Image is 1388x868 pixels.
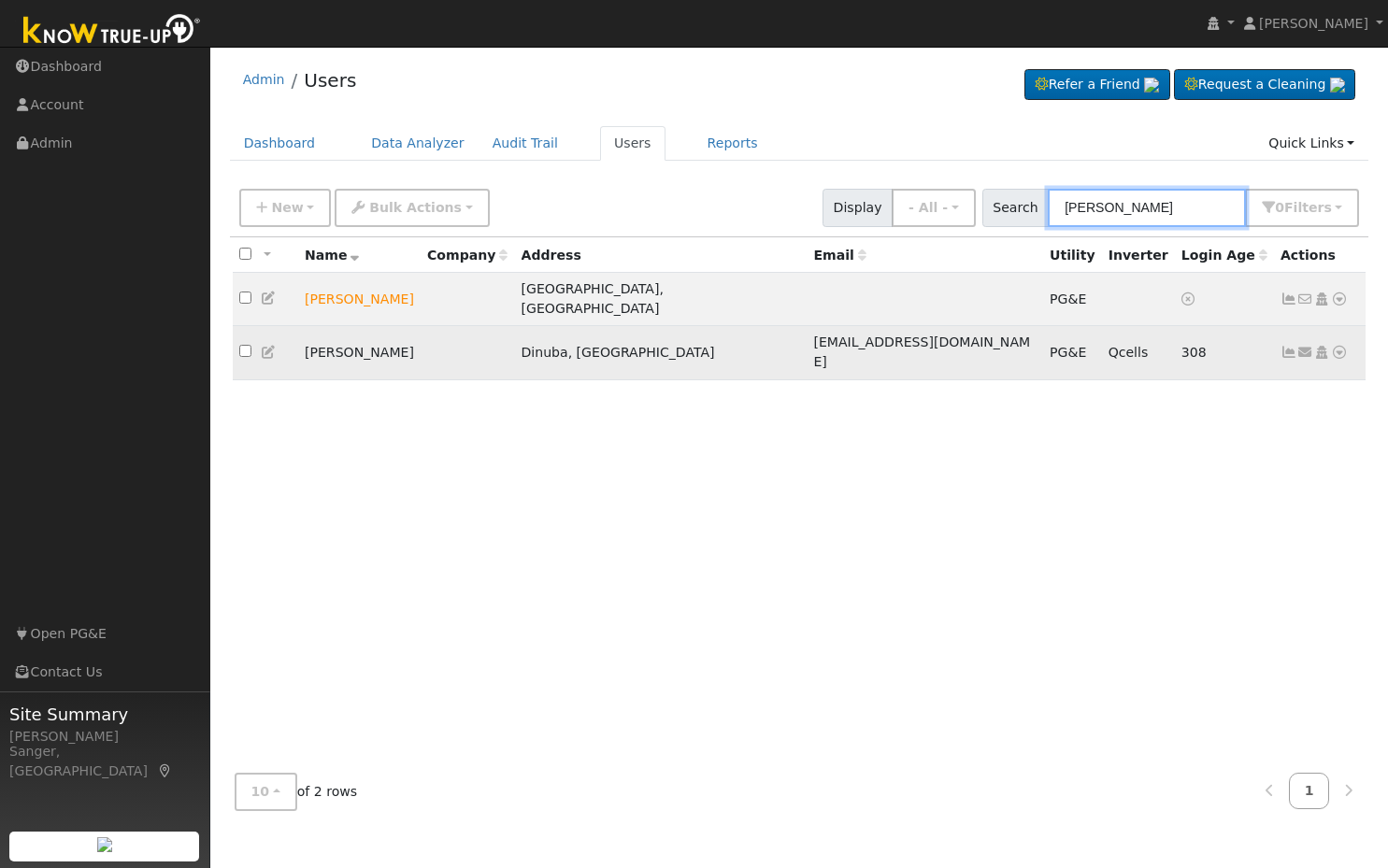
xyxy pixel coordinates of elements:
span: [PERSON_NAME] [1259,16,1368,31]
span: PG&E [1050,292,1086,306]
span: Name [305,248,360,263]
span: of 2 rows [235,773,358,811]
a: Data Analyzer [357,126,479,161]
span: [EMAIL_ADDRESS][DOMAIN_NAME] [813,334,1030,369]
span: New [271,200,303,215]
span: Search [982,189,1049,227]
a: Dashboard [230,126,330,161]
a: Show Graph [1281,292,1297,306]
a: lindeb02@yahoo.com [1297,343,1314,363]
td: Dinuba, [GEOGRAPHIC_DATA] [514,326,807,379]
a: 1 [1289,773,1330,809]
input: Search [1048,189,1246,227]
a: Show Graph [1281,345,1297,360]
span: s [1324,200,1331,215]
span: Company name [427,248,508,263]
span: Filter [1284,200,1332,215]
img: retrieve [1330,78,1345,92]
span: Bulk Actions [369,200,462,215]
a: Audit Trail [479,126,572,161]
span: PG&E [1050,345,1086,360]
a: Edit User [261,291,278,306]
span: Display [823,189,893,227]
td: Lead [298,273,421,326]
td: [PERSON_NAME] [298,326,421,379]
a: Login As [1313,345,1330,360]
a: Reports [694,126,772,161]
div: Address [522,246,801,265]
span: Email [813,248,866,263]
img: Know True-Up [14,10,210,52]
a: Map [157,763,174,778]
span: Site Summary [9,702,200,727]
button: New [239,189,332,227]
div: Actions [1281,246,1359,265]
span: Qcells [1109,345,1149,360]
a: Request a Cleaning [1174,69,1355,101]
button: 10 [235,773,297,811]
a: Admin [243,72,285,87]
a: Edit User [261,345,278,360]
span: 10 [251,784,270,799]
button: 0Filters [1245,189,1359,227]
a: Refer a Friend [1024,69,1170,101]
div: Utility [1050,246,1095,265]
a: Other actions [1331,343,1348,363]
a: No login access [1181,292,1198,306]
div: [PERSON_NAME] [9,727,200,747]
span: Days since last login [1181,248,1267,263]
img: retrieve [97,837,112,852]
a: Login As [1313,292,1330,306]
div: Sanger, [GEOGRAPHIC_DATA] [9,742,200,781]
span: 11/26/2024 10:00:37 AM [1181,345,1207,360]
div: Inverter [1109,246,1168,265]
i: No email address [1297,292,1314,306]
button: Bulk Actions [335,189,489,227]
a: Users [304,69,356,92]
a: Users [600,126,665,161]
button: - All - [892,189,976,227]
img: retrieve [1144,78,1159,92]
a: Quick Links [1254,126,1368,161]
td: [GEOGRAPHIC_DATA], [GEOGRAPHIC_DATA] [514,273,807,326]
a: Other actions [1331,290,1348,309]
